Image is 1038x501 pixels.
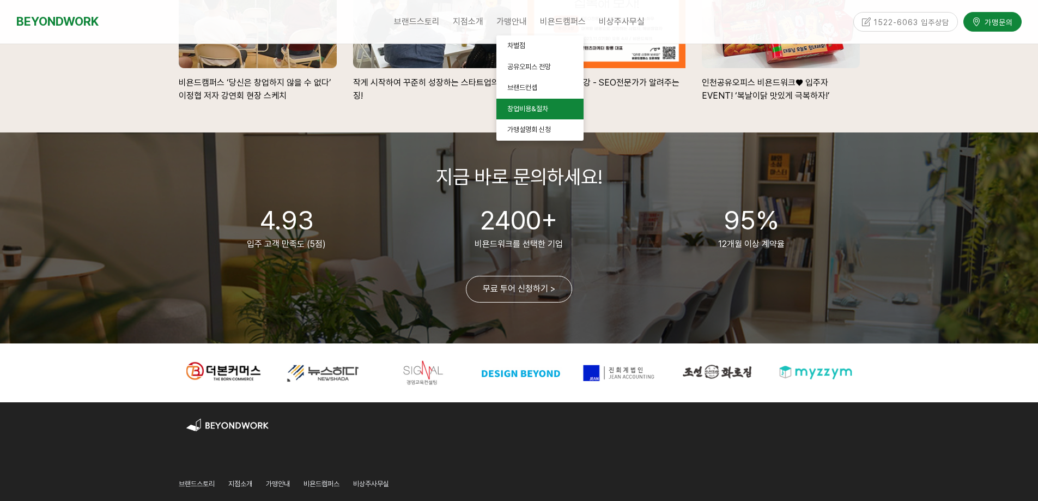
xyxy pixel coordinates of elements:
[507,83,537,92] span: 브랜드컨셉
[353,68,511,102] p: 작게 시작하여 꾸준히 성장하는 스타트업의 특징!
[228,480,252,488] span: 지점소개
[303,478,339,493] a: 비욘드캠퍼스
[724,204,779,236] span: 95%
[496,16,527,27] span: 가맹안내
[353,478,389,493] a: 비상주사무실
[353,480,389,488] span: 비상주사무실
[387,8,446,35] a: 브랜드스토리
[496,57,584,78] a: 공유오피스 전망
[496,119,584,141] a: 가맹설명회 신청
[303,480,339,488] span: 비욘드캠퍼스
[179,68,337,102] p: 비욘드캠퍼스 ‘당신은 창업하지 않을 수 없다’ 이정협 저자 강연회 현장 스케치
[507,63,551,71] span: 공유오피스 전망
[540,16,586,27] span: 비욘드캠퍼스
[266,480,290,488] span: 가맹안내
[496,77,584,99] a: 브랜드컨셉
[394,16,440,27] span: 브랜드스토리
[599,16,645,27] span: 비상주사무실
[490,8,533,35] a: 가맹안내
[453,16,483,27] span: 지점소개
[247,239,326,249] span: 입주 고객 만족도 (5점)
[16,11,99,32] a: BEYONDWORK
[527,68,685,102] p: 비욘드캠퍼스 특강 - SEO전문가가 알려주는 상위노출 노하우
[507,41,525,50] span: 차별점
[592,8,651,35] a: 비상주사무실
[507,105,548,113] span: 창업비용&절차
[981,16,1013,27] span: 가맹문의
[507,125,551,134] span: 가맹설명회 신청
[496,99,584,120] a: 창업비용&절차
[179,478,215,493] a: 브랜드스토리
[228,478,252,493] a: 지점소개
[179,480,215,488] span: 브랜드스토리
[259,204,313,236] span: 4.93
[436,165,603,189] span: 지금 바로 문의하세요!
[496,35,584,57] a: 차별점
[702,68,860,102] p: 인천공유오피스 비욘드워크♥ 입주자 EVENT! ‘복날이닭 맛있게 극복하자!’
[533,8,592,35] a: 비욘드캠퍼스
[963,11,1022,31] a: 가맹문의
[480,204,557,236] span: 2400+
[266,478,290,493] a: 가맹안내
[475,239,563,249] span: 비욘드워크를 선택한 기업
[718,239,785,249] span: 12개월 이상 계약율
[446,8,490,35] a: 지점소개
[466,276,572,303] a: 무료 투어 신청하기 >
